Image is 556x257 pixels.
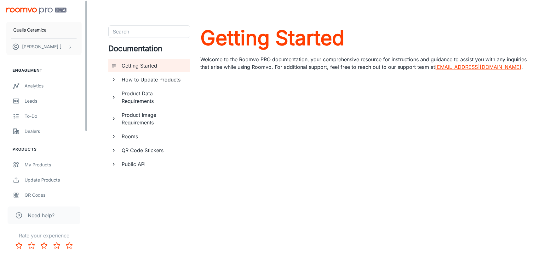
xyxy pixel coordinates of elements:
[25,161,82,168] div: My Products
[122,146,185,154] h6: QR Code Stickers
[122,62,185,69] h6: Getting Started
[108,43,190,54] h4: Documentation
[25,128,82,135] div: Dealers
[187,31,188,33] button: Open
[200,25,536,51] a: Getting Started
[435,64,521,70] a: [EMAIL_ADDRESS][DOMAIN_NAME]
[28,212,54,219] span: Need help?
[13,239,25,252] button: Rate 1 star
[25,192,82,199] div: QR Codes
[6,39,82,55] button: [PERSON_NAME] [PERSON_NAME]
[6,22,82,38] button: Qualis Ceramica
[38,239,50,252] button: Rate 3 star
[122,76,185,83] h6: How to Update Products
[122,90,185,105] h6: Product Data Requirements
[122,111,185,126] h6: Product Image Requirements
[122,160,185,168] h6: Public API
[13,27,47,33] p: Qualis Ceramica
[25,82,82,89] div: Analytics
[108,59,190,170] ul: documentation page list
[5,232,83,239] p: Rate your experience
[25,176,82,183] div: Update Products
[63,239,76,252] button: Rate 5 star
[22,43,66,50] p: [PERSON_NAME] [PERSON_NAME]
[6,8,66,14] img: Roomvo PRO Beta
[25,239,38,252] button: Rate 2 star
[200,56,536,71] p: Welcome to the Roomvo PRO documentation, your comprehensive resource for instructions and guidanc...
[50,239,63,252] button: Rate 4 star
[25,98,82,105] div: Leads
[25,113,82,120] div: To-do
[122,133,185,140] h6: Rooms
